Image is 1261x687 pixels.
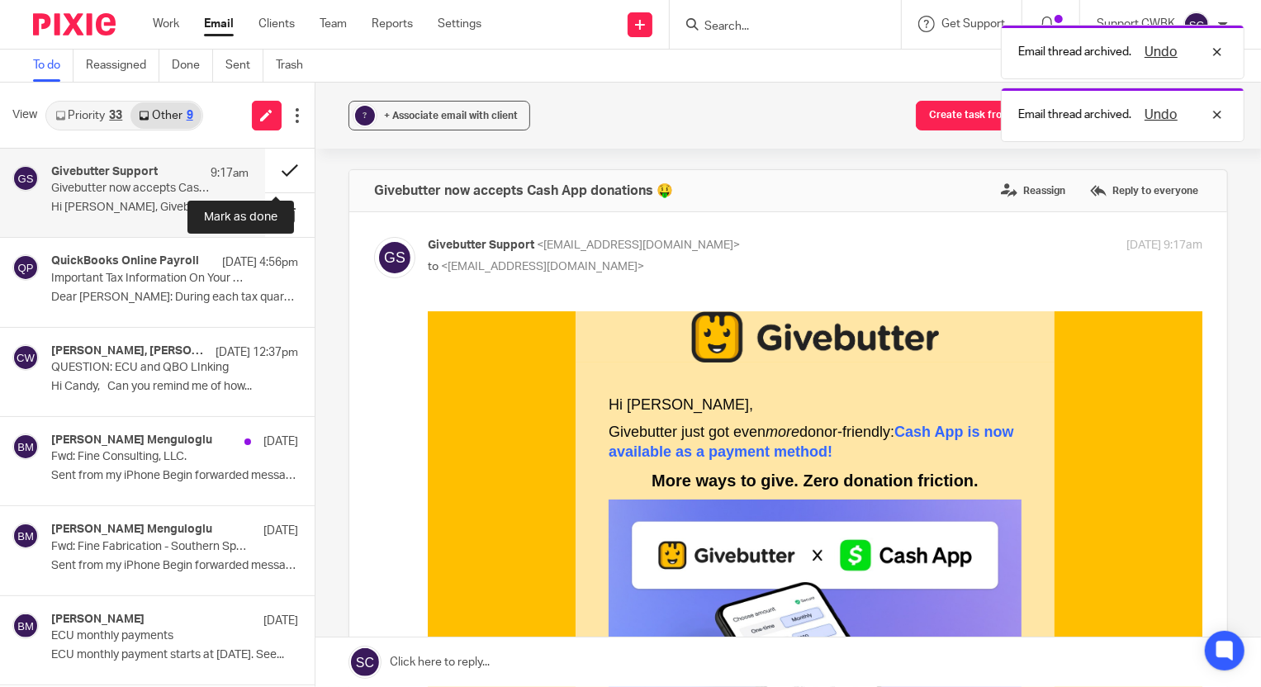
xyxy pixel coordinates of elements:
[1086,178,1202,203] label: Reply to everyone
[33,50,73,82] a: To do
[51,165,158,179] h4: Givebutter Support
[374,237,415,278] img: svg%3E
[211,165,249,182] p: 9:17am
[109,110,122,121] div: 33
[384,111,518,121] span: + Associate email with client
[258,16,295,32] a: Clients
[51,559,298,573] p: Sent from my iPhone Begin forwarded message: ...
[438,16,481,32] a: Settings
[1140,42,1183,62] button: Undo
[12,434,39,460] img: svg%3E
[51,380,298,394] p: Hi Candy, Can you remind me of how...
[51,540,249,554] p: Fwd: Fine Fabrication - Southern Sportz Store sign Design Revisions 1
[12,165,39,192] img: svg%3E
[204,16,234,32] a: Email
[276,50,315,82] a: Trash
[1140,105,1183,125] button: Undo
[181,188,594,498] img: cashapp-inapp.jpg
[320,16,347,32] a: Team
[222,254,298,271] p: [DATE] 4:56pm
[428,261,439,272] span: to
[1018,107,1131,123] p: Email thread archived.
[181,112,586,148] a: Cash App is now available as a payment method!
[51,254,199,268] h4: QuickBooks Online Payroll
[263,613,298,629] p: [DATE]
[441,261,644,272] span: <[EMAIL_ADDRESS][DOMAIN_NAME]>
[12,254,39,281] img: svg%3E
[51,201,249,215] p: Hi [PERSON_NAME], Givebutter just got even...
[12,613,39,639] img: svg%3E
[153,16,179,32] a: Work
[12,523,39,549] img: svg%3E
[51,523,212,537] h4: [PERSON_NAME] Menguloglu
[537,239,740,251] span: <[EMAIL_ADDRESS][DOMAIN_NAME]>
[51,469,298,483] p: Sent from my iPhone Begin forwarded message: ...
[51,344,207,358] h4: [PERSON_NAME], [PERSON_NAME]
[263,434,298,450] p: [DATE]
[428,239,534,251] span: Givebutter Support
[338,112,372,129] i: more
[1018,44,1131,60] p: Email thread archived.
[225,50,263,82] a: Sent
[263,523,298,539] p: [DATE]
[224,160,551,178] b: More ways to give. Zero donation friction.
[47,102,130,129] a: Priority33
[374,182,673,199] h4: Givebutter now accepts Cash App donations 🤑
[216,344,298,361] p: [DATE] 12:37pm
[181,111,594,150] p: Givebutter just got even donor-friendly:
[172,50,213,82] a: Done
[51,648,298,662] p: ECU monthly payment starts at [DATE]. See...
[130,102,201,129] a: Other9
[33,13,116,36] img: Pixie
[355,106,375,126] div: ?
[12,107,37,124] span: View
[51,272,249,286] p: Important Tax Information On Your Federal Payment and Filing
[181,84,594,103] p: Hi [PERSON_NAME],
[86,50,159,82] a: Reassigned
[51,613,145,627] h4: [PERSON_NAME]
[181,564,594,622] p: Offered alongside popular, seamless payment methods like Venmo and PayPal, get ready to boost don...
[51,629,249,643] p: ECU monthly payments
[1126,237,1202,254] p: [DATE] 9:17am
[1183,12,1210,38] img: svg%3E
[51,291,298,305] p: Dear [PERSON_NAME]: During each tax quarter...
[181,631,594,670] p: Make giving effortless for every donor
[12,344,39,371] img: svg%3E
[187,110,193,121] div: 9
[348,101,530,130] button: ? + Associate email with client
[181,498,594,556] p: This popular digital wallet—especially among Gen Z and millennials—makes it easier than ever for ...
[372,16,413,32] a: Reports
[51,434,212,448] h4: [PERSON_NAME] Menguloglu
[997,178,1069,203] label: Reassign
[51,361,249,375] p: QUESTION: ECU and QBO LInking
[51,450,249,464] p: Fwd: Fine Consulting, LLC.
[51,182,209,196] p: Givebutter now accepts Cash App donations 🤑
